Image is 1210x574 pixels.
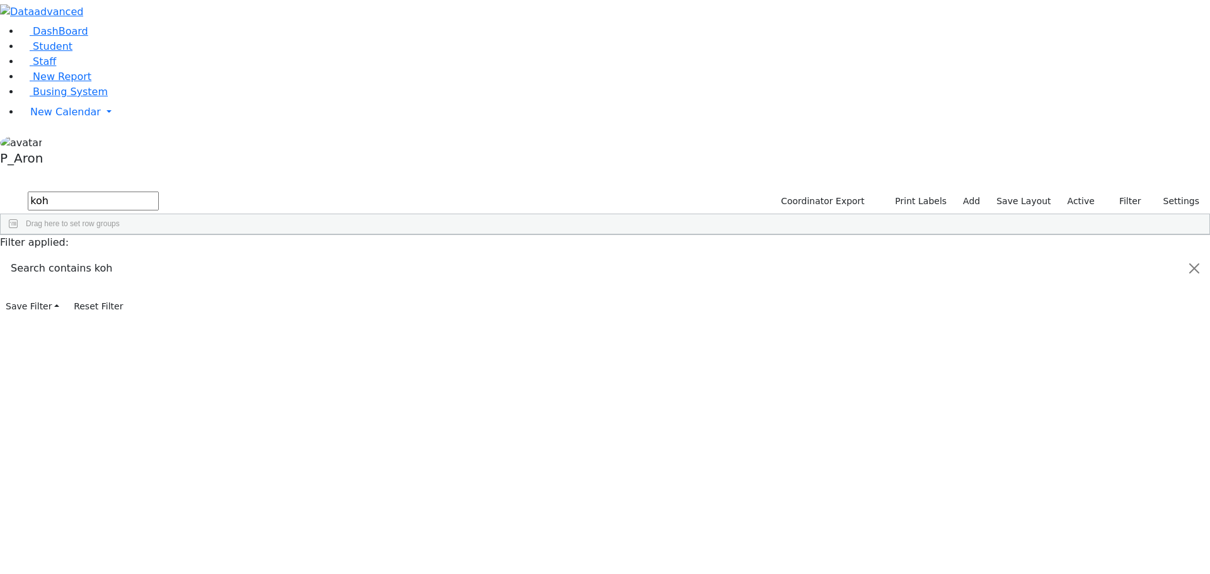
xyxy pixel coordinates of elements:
a: Add [957,192,986,211]
span: New Calendar [30,106,101,118]
span: Staff [33,55,56,67]
a: New Report [20,71,91,83]
span: Busing System [33,86,108,98]
span: Student [33,40,72,52]
a: New Calendar [20,100,1210,125]
button: Print Labels [880,192,952,211]
span: Drag here to set row groups [26,219,120,228]
button: Save Layout [991,192,1056,211]
input: Search [28,192,159,210]
button: Filter [1103,192,1147,211]
a: Busing System [20,86,108,98]
label: Active [1062,192,1100,211]
button: Settings [1147,192,1205,211]
button: Coordinator Export [773,192,870,211]
a: Staff [20,55,56,67]
a: Student [20,40,72,52]
span: New Report [33,71,91,83]
button: Reset Filter [68,297,129,316]
a: DashBoard [20,25,88,37]
button: Close [1179,251,1209,286]
span: DashBoard [33,25,88,37]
